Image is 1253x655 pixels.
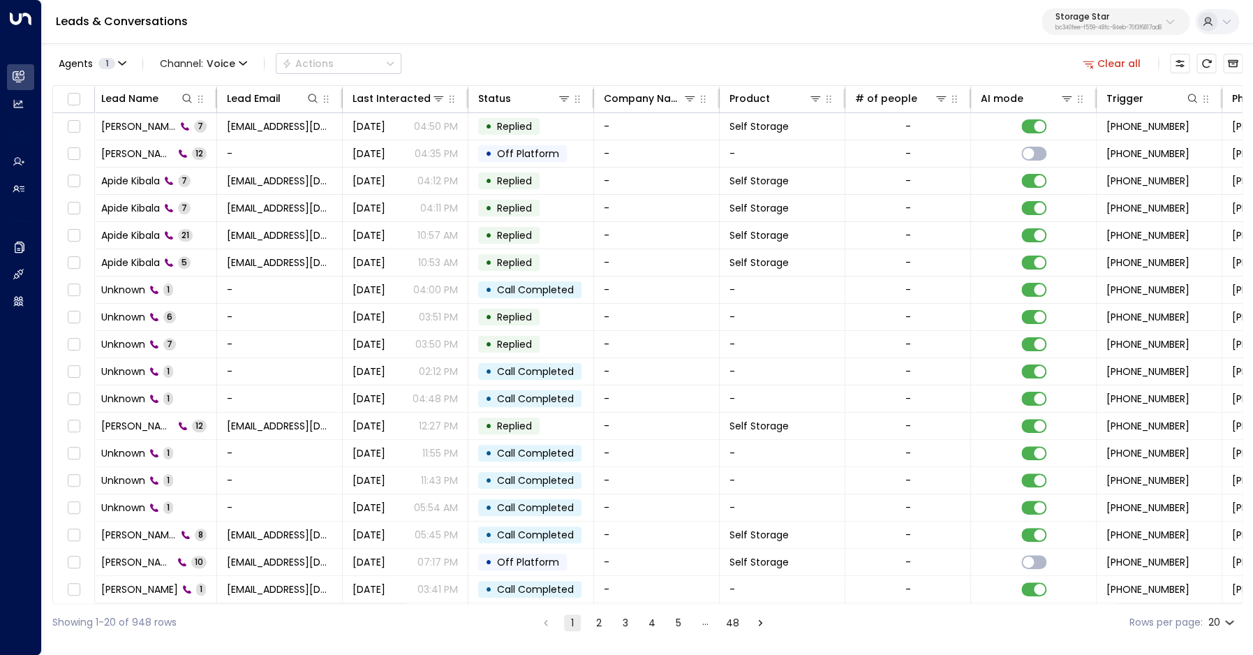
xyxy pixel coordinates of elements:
div: # of people [855,90,917,107]
span: fg932615@gmail.com [227,419,332,433]
td: - [594,304,720,330]
a: Leads & Conversations [56,13,188,29]
div: AI mode [981,90,1074,107]
td: - [217,467,343,494]
span: Sep 13, 2025 [353,419,385,433]
span: +14356494443 [1106,392,1189,406]
div: # of people [855,90,948,107]
td: - [720,385,845,412]
button: Go to page 4 [644,614,660,631]
span: Apide Kibala [101,201,160,215]
span: Kelsey Jackson [101,528,177,542]
div: - [905,555,911,569]
span: Sep 13, 2025 [353,365,385,378]
p: 02:12 PM [419,365,458,378]
td: - [594,195,720,221]
span: Sep 13, 2025 [353,119,385,133]
span: Sep 13, 2025 [353,201,385,215]
td: - [594,168,720,194]
span: Call Completed [497,473,574,487]
span: Toggle select row [65,472,82,490]
span: Replied [497,310,532,324]
label: Rows per page: [1129,615,1203,630]
span: Self Storage [729,555,789,569]
button: Clear all [1077,54,1147,73]
div: • [485,469,492,492]
span: Jacksonkelsey2008@gmail.com [227,528,332,542]
div: - [905,446,911,460]
span: Apide Kibala [101,174,160,188]
td: - [720,277,845,303]
td: - [720,494,845,521]
span: Toggle select row [65,254,82,272]
span: Sep 12, 2025 [353,256,385,270]
span: znookerworld@me.com [227,201,332,215]
td: - [594,222,720,249]
span: Toggle select row [65,309,82,326]
span: Self Storage [729,119,789,133]
span: +14353285629 [1106,310,1189,324]
div: • [485,115,492,138]
div: • [485,360,492,383]
span: Toggle select row [65,445,82,462]
span: Sep 13, 2025 [353,283,385,297]
td: - [594,249,720,276]
span: 1 [163,447,173,459]
span: Sep 09, 2025 [353,337,385,351]
div: Lead Email [227,90,281,107]
td: - [720,140,845,167]
span: Self Storage [729,228,789,242]
span: Apide Kibala [101,228,160,242]
div: Button group with a nested menu [276,53,401,74]
div: - [905,392,911,406]
span: +18036465650 [1106,119,1189,133]
td: - [720,304,845,330]
span: Toggle select row [65,390,82,408]
span: Call Completed [497,365,574,378]
span: ben bailey [101,119,176,133]
span: Jacksonkelsey2008@gmail.com [227,582,332,596]
button: Channel:Voice [154,54,253,73]
span: Replied [497,256,532,270]
div: - [905,228,911,242]
span: 5 [178,256,191,268]
div: - [905,310,911,324]
span: Hugo [101,147,174,161]
p: 10:53 AM [418,256,458,270]
p: 11:55 PM [422,446,458,460]
div: 20 [1208,612,1237,633]
span: Call Completed [497,582,574,596]
button: Actions [276,53,401,74]
span: Toggle select row [65,581,82,598]
span: 8 [195,529,207,540]
span: Unknown [101,310,145,324]
span: Call Completed [497,528,574,542]
span: Toggle select row [65,118,82,135]
span: Frankin Anavizca [101,419,174,433]
button: Customize [1170,54,1189,73]
button: Go to page 5 [670,614,687,631]
div: - [905,501,911,515]
span: 1 [98,58,115,69]
span: +14356494443 [1106,365,1189,378]
span: Call Completed [497,392,574,406]
span: Aug 09, 2025 [353,392,385,406]
td: - [594,549,720,575]
div: • [485,387,492,411]
span: Unknown [101,337,145,351]
span: 10 [191,556,207,568]
td: - [217,331,343,358]
div: - [905,147,911,161]
p: 11:43 PM [421,473,458,487]
span: Toggle select all [65,91,82,108]
span: +19146706304 [1106,473,1189,487]
span: Off Platform [497,147,559,161]
span: Sep 12, 2025 [353,228,385,242]
span: Aug 12, 2025 [353,555,385,569]
span: +14352434730 [1106,582,1189,596]
div: - [905,174,911,188]
span: Call Completed [497,446,574,460]
span: znookerworld@me.com [227,174,332,188]
span: 21 [178,229,193,241]
p: bc340fee-f559-48fc-84eb-70f3f6817ad8 [1055,25,1162,31]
